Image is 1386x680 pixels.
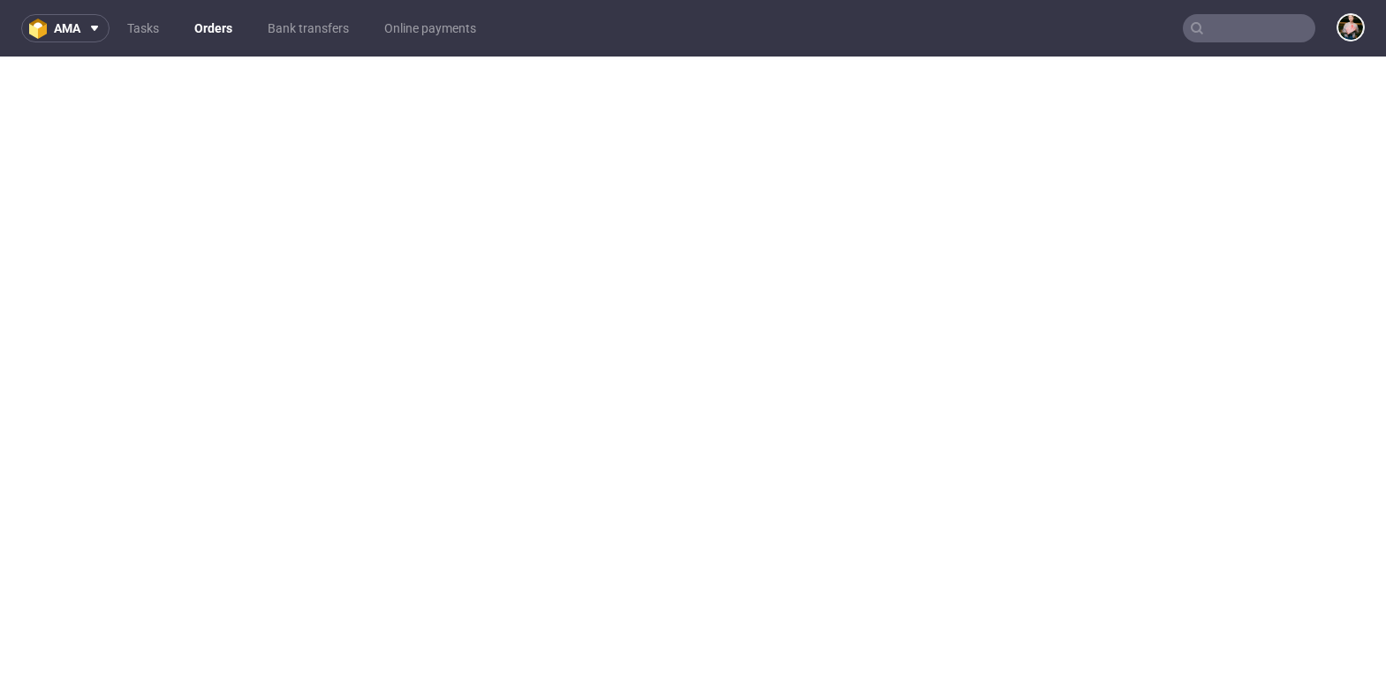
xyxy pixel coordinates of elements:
a: Bank transfers [257,14,360,42]
a: Tasks [117,14,170,42]
img: logo [29,19,54,39]
span: ama [54,22,80,34]
a: Orders [184,14,243,42]
a: Online payments [374,14,487,42]
button: ama [21,14,110,42]
img: Marta Tomaszewska [1338,15,1363,40]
